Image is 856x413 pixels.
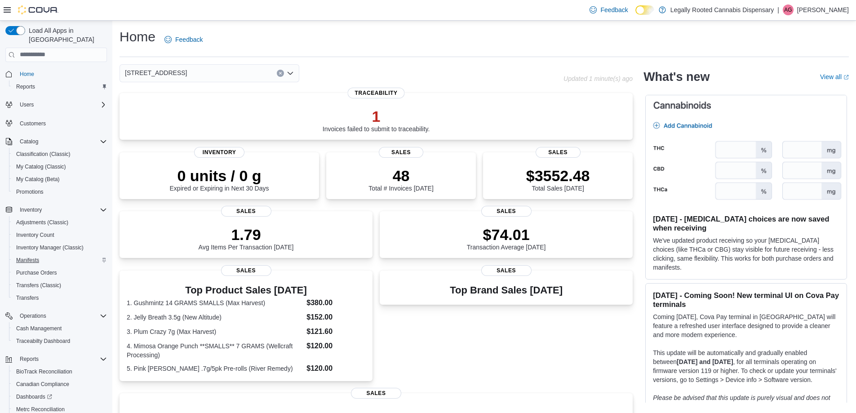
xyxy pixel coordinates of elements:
[127,364,303,373] dt: 5. Pink [PERSON_NAME] .7g/5pk Pre-rolls (River Remedy)
[16,136,42,147] button: Catalog
[194,147,244,158] span: Inventory
[600,5,628,14] span: Feedback
[13,187,47,197] a: Promotions
[820,73,849,80] a: View allExternal link
[526,167,590,192] div: Total Sales [DATE]
[9,266,111,279] button: Purchase Orders
[13,174,63,185] a: My Catalog (Beta)
[9,160,111,173] button: My Catalog (Classic)
[2,67,111,80] button: Home
[13,230,107,240] span: Inventory Count
[16,325,62,332] span: Cash Management
[13,255,43,266] a: Manifests
[20,312,46,320] span: Operations
[175,35,203,44] span: Feedback
[16,354,42,364] button: Reports
[16,188,44,195] span: Promotions
[16,282,61,289] span: Transfers (Classic)
[13,174,107,185] span: My Catalog (Beta)
[13,255,107,266] span: Manifests
[783,4,794,15] div: Ashley Grace
[221,206,271,217] span: Sales
[13,280,65,291] a: Transfers (Classic)
[13,242,107,253] span: Inventory Manager (Classic)
[306,341,365,351] dd: $120.00
[9,322,111,335] button: Cash Management
[16,83,35,90] span: Reports
[13,267,61,278] a: Purchase Orders
[306,312,365,323] dd: $152.00
[16,406,65,413] span: Metrc Reconciliation
[2,353,111,365] button: Reports
[20,71,34,78] span: Home
[13,81,39,92] a: Reports
[16,99,37,110] button: Users
[127,342,303,360] dt: 4. Mimosa Orange Punch **SMALLS** 7 GRAMS (Wellcraft Processing)
[481,265,532,276] span: Sales
[16,269,57,276] span: Purchase Orders
[20,101,34,108] span: Users
[9,292,111,304] button: Transfers
[13,217,107,228] span: Adjustments (Classic)
[348,88,405,98] span: Traceability
[16,204,45,215] button: Inventory
[16,68,107,80] span: Home
[16,257,39,264] span: Manifests
[643,70,710,84] h2: What's new
[9,391,111,403] a: Dashboards
[170,167,269,185] p: 0 units / 0 g
[13,149,74,160] a: Classification (Classic)
[9,173,111,186] button: My Catalog (Beta)
[18,5,58,14] img: Cova
[13,187,107,197] span: Promotions
[16,311,107,321] span: Operations
[306,363,365,374] dd: $120.00
[368,167,433,185] p: 48
[368,167,433,192] div: Total # Invoices [DATE]
[13,336,107,346] span: Traceabilty Dashboard
[777,4,779,15] p: |
[9,378,111,391] button: Canadian Compliance
[13,366,107,377] span: BioTrack Reconciliation
[13,323,107,334] span: Cash Management
[199,226,294,244] p: 1.79
[125,67,187,78] span: [STREET_ADDRESS]
[120,28,155,46] h1: Home
[13,293,107,303] span: Transfers
[526,167,590,185] p: $3552.48
[16,163,66,170] span: My Catalog (Classic)
[127,298,303,307] dt: 1. Gushmintz 14 GRAMS SMALLS (Max Harvest)
[16,393,52,400] span: Dashboards
[20,355,39,363] span: Reports
[635,5,654,15] input: Dark Mode
[13,336,74,346] a: Traceabilty Dashboard
[16,381,69,388] span: Canadian Compliance
[13,81,107,92] span: Reports
[16,118,49,129] a: Customers
[25,26,107,44] span: Load All Apps in [GEOGRAPHIC_DATA]
[797,4,849,15] p: [PERSON_NAME]
[13,391,107,402] span: Dashboards
[306,326,365,337] dd: $121.60
[127,327,303,336] dt: 3. Plum Crazy 7g (Max Harvest)
[13,230,58,240] a: Inventory Count
[16,338,70,345] span: Traceabilty Dashboard
[16,204,107,215] span: Inventory
[9,365,111,378] button: BioTrack Reconciliation
[306,298,365,308] dd: $380.00
[677,358,733,365] strong: [DATE] and [DATE]
[20,120,46,127] span: Customers
[9,254,111,266] button: Manifests
[450,285,563,296] h3: Top Brand Sales [DATE]
[13,366,76,377] a: BioTrack Reconciliation
[653,214,839,232] h3: [DATE] - [MEDICAL_DATA] choices are now saved when receiving
[13,379,107,390] span: Canadian Compliance
[16,117,107,129] span: Customers
[2,116,111,129] button: Customers
[221,265,271,276] span: Sales
[379,147,424,158] span: Sales
[536,147,581,158] span: Sales
[13,323,65,334] a: Cash Management
[843,75,849,80] svg: External link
